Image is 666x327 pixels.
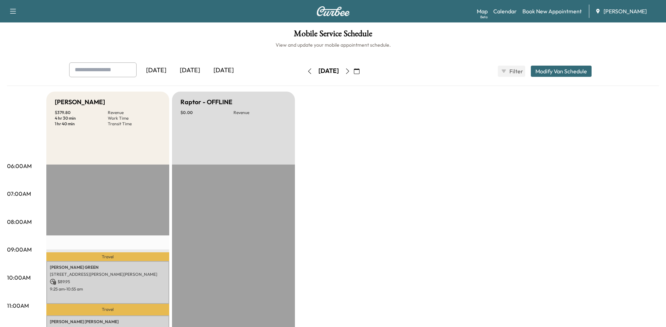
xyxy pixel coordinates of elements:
[108,115,161,121] p: Work Time
[50,272,166,277] p: [STREET_ADDRESS][PERSON_NAME][PERSON_NAME]
[50,279,166,285] p: $ 89.95
[50,319,166,325] p: [PERSON_NAME] [PERSON_NAME]
[207,62,240,79] div: [DATE]
[522,7,582,15] a: Book New Appointment
[480,14,488,20] div: Beta
[50,265,166,270] p: [PERSON_NAME] GREEN
[493,7,517,15] a: Calendar
[7,245,32,254] p: 09:00AM
[316,6,350,16] img: Curbee Logo
[7,273,31,282] p: 10:00AM
[7,218,32,226] p: 08:00AM
[7,41,659,48] h6: View and update your mobile appointment schedule.
[509,67,522,75] span: Filter
[498,66,525,77] button: Filter
[55,97,105,107] h5: [PERSON_NAME]
[46,304,169,316] p: Travel
[108,110,161,115] p: Revenue
[50,286,166,292] p: 9:25 am - 10:55 am
[46,252,169,261] p: Travel
[173,62,207,79] div: [DATE]
[7,189,31,198] p: 07:00AM
[7,301,29,310] p: 11:00AM
[604,7,647,15] span: [PERSON_NAME]
[108,121,161,127] p: Transit Time
[180,97,232,107] h5: Raptor - OFFLINE
[531,66,592,77] button: Modify Van Schedule
[180,110,233,115] p: $ 0.00
[7,162,32,170] p: 06:00AM
[139,62,173,79] div: [DATE]
[477,7,488,15] a: MapBeta
[233,110,286,115] p: Revenue
[55,115,108,121] p: 4 hr 30 min
[7,29,659,41] h1: Mobile Service Schedule
[55,121,108,127] p: 1 hr 40 min
[318,67,339,75] div: [DATE]
[55,110,108,115] p: $ 379.80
